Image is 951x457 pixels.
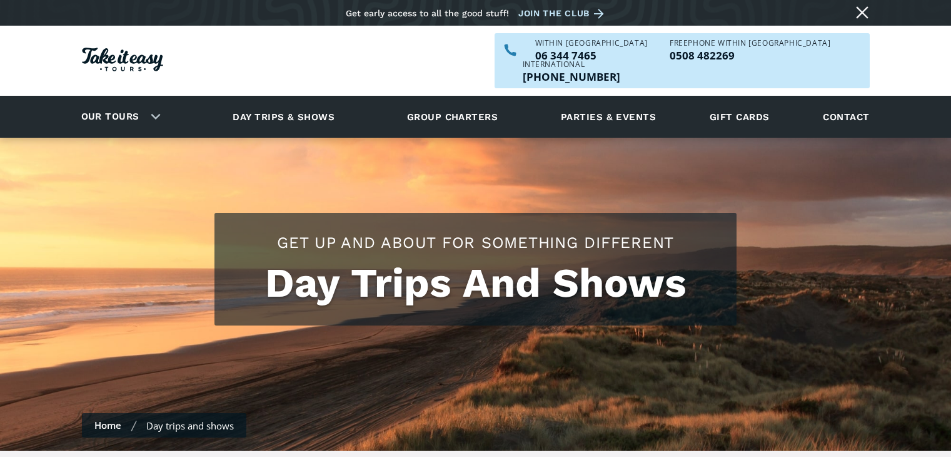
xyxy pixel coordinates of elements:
a: Call us outside of NZ on +6463447465 [523,71,620,82]
a: Home [94,419,121,431]
div: Get early access to all the good stuff! [346,8,509,18]
p: [PHONE_NUMBER] [523,71,620,82]
div: International [523,61,620,68]
div: Freephone WITHIN [GEOGRAPHIC_DATA] [670,39,830,47]
a: Gift cards [703,100,776,134]
a: Call us freephone within NZ on 0508482269 [670,50,830,61]
a: Call us within NZ on 063447465 [535,50,648,61]
a: Group charters [391,100,513,134]
a: Homepage [82,41,163,81]
div: WITHIN [GEOGRAPHIC_DATA] [535,39,648,47]
a: Contact [817,100,875,134]
div: Day trips and shows [146,419,234,432]
p: 0508 482269 [670,50,830,61]
a: Day trips & shows [217,100,350,134]
a: Parties & events [555,100,662,134]
h2: Get up and about for something different [227,232,724,254]
a: Our tours [72,102,149,131]
p: 06 344 7465 [535,50,648,61]
nav: Breadcrumbs [82,413,246,438]
h1: Day Trips And Shows [227,260,724,307]
img: Take it easy Tours logo [82,48,163,71]
a: Close message [852,3,872,23]
a: Join the club [518,6,608,21]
